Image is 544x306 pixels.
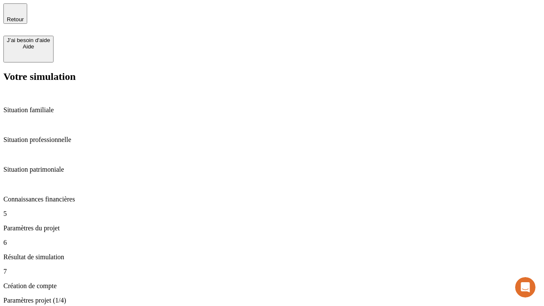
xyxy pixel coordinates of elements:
div: Aide [7,43,50,50]
p: Situation professionnelle [3,136,541,144]
p: Résultat de simulation [3,253,541,261]
p: Situation patrimoniale [3,166,541,173]
div: J’ai besoin d'aide [7,37,50,43]
h2: Votre simulation [3,71,541,82]
p: Paramètres projet (1/4) [3,297,541,304]
button: J’ai besoin d'aideAide [3,36,54,62]
iframe: Intercom live chat [515,277,535,297]
span: Retour [7,16,24,23]
p: 6 [3,239,541,246]
p: 5 [3,210,541,218]
p: Situation familiale [3,106,541,114]
p: Création de compte [3,282,541,290]
p: 7 [3,268,541,275]
p: Paramètres du projet [3,224,541,232]
button: Retour [3,3,27,24]
p: Connaissances financières [3,195,541,203]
